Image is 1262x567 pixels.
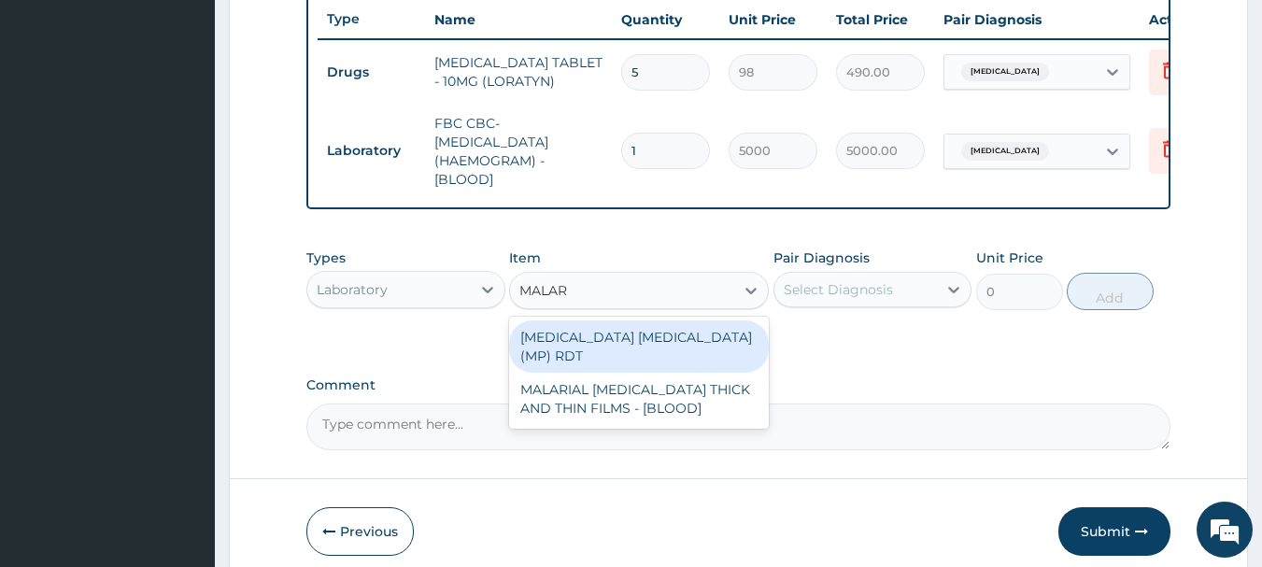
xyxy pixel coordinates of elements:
button: Submit [1058,507,1170,556]
td: Drugs [318,55,425,90]
img: d_794563401_company_1708531726252_794563401 [35,93,76,140]
td: FBC CBC-[MEDICAL_DATA] (HAEMOGRAM) - [BLOOD] [425,105,612,198]
div: Minimize live chat window [306,9,351,54]
label: Item [509,248,541,267]
div: Laboratory [317,280,388,299]
div: Select Diagnosis [784,280,893,299]
th: Type [318,2,425,36]
th: Actions [1140,1,1233,38]
th: Unit Price [719,1,827,38]
label: Pair Diagnosis [773,248,870,267]
td: Laboratory [318,134,425,168]
div: Chat with us now [97,105,314,129]
th: Pair Diagnosis [934,1,1140,38]
th: Name [425,1,612,38]
th: Quantity [612,1,719,38]
label: Unit Price [976,248,1043,267]
button: Add [1067,273,1154,310]
label: Comment [306,377,1171,393]
div: [MEDICAL_DATA] [MEDICAL_DATA] (MP) RDT [509,320,769,373]
td: [MEDICAL_DATA] TABLET - 10MG (LORATYN) [425,44,612,100]
textarea: Type your message and hit 'Enter' [9,373,356,438]
th: Total Price [827,1,934,38]
div: MALARIAL [MEDICAL_DATA] THICK AND THIN FILMS - [BLOOD] [509,373,769,425]
span: [MEDICAL_DATA] [961,63,1049,81]
span: We're online! [108,166,258,355]
button: Previous [306,507,414,556]
span: [MEDICAL_DATA] [961,142,1049,161]
label: Types [306,250,346,266]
